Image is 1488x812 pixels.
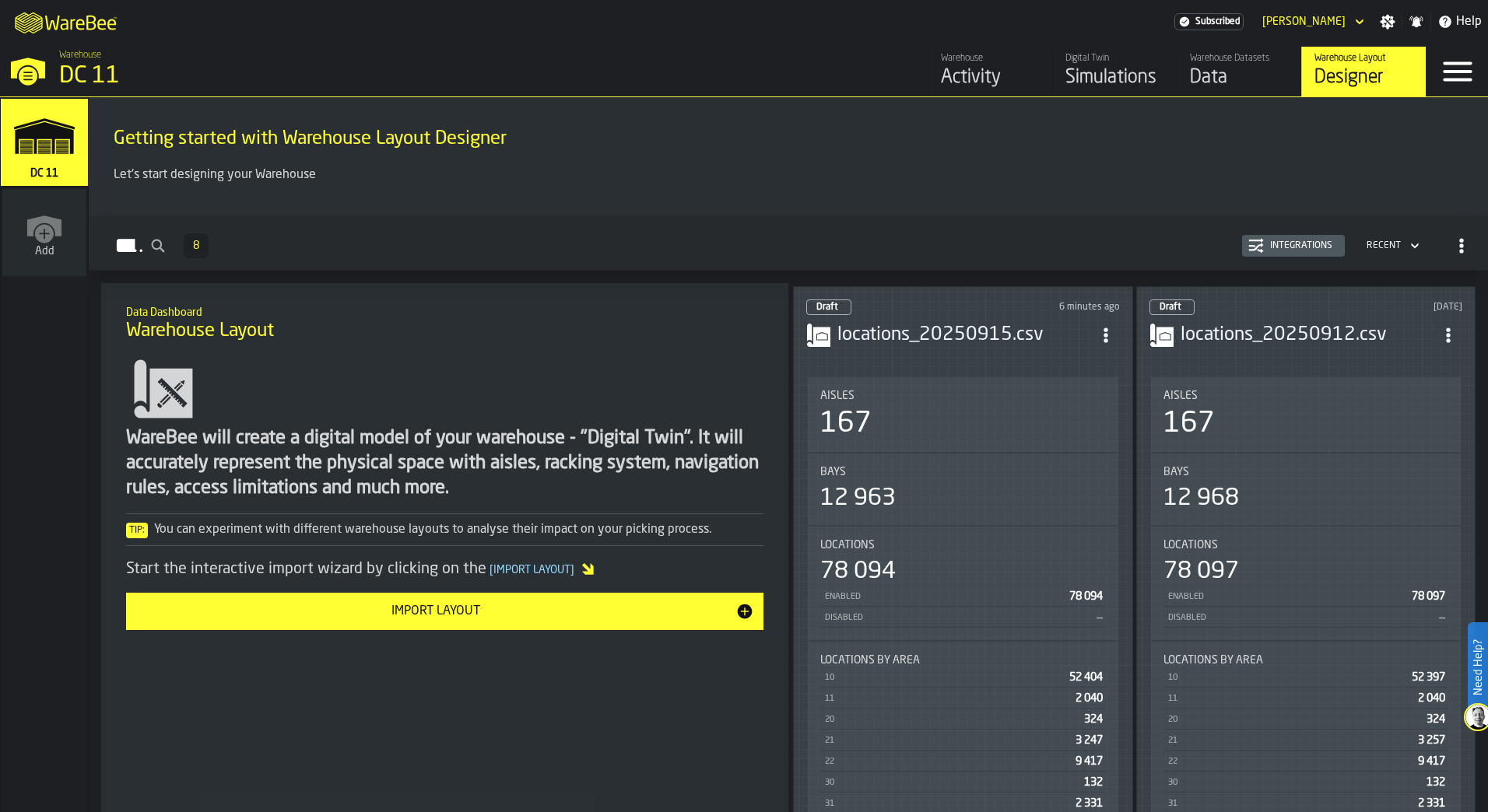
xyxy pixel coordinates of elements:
div: 12 963 [820,485,896,513]
span: Warehouse Layout [126,319,274,344]
div: Integrations [1264,240,1339,251]
div: Title [820,654,1106,667]
span: 132 [1427,777,1445,788]
span: Locations [820,539,875,551]
div: Import Layout [135,602,735,621]
div: StatList-item-21 [1163,730,1449,751]
span: Tip: [126,523,148,538]
div: Disabled [823,613,1090,623]
div: 78 094 [820,558,896,586]
div: stat-Bays [1151,453,1462,525]
span: DC 11 [27,167,61,180]
p: Let's start designing your Warehouse [114,166,1463,184]
div: 30 [1167,778,1421,788]
div: title-Warehouse Layout [114,296,776,352]
span: [ [490,565,493,576]
div: DropdownMenuValue-Ahmo Smajlovic [1262,16,1346,28]
div: Title [820,539,1106,551]
span: ] [570,565,574,576]
div: Menu Subscription [1174,13,1244,30]
div: stat-Locations [808,527,1118,640]
div: StatList-item-Enabled [820,586,1106,607]
div: stat-Locations [1151,527,1462,640]
span: Draft [816,303,838,312]
div: Updated: 2025-09-12, 16:21:28 Created: 2025-09-12, 14:06:43 [1330,302,1462,313]
div: DC 11 [59,62,479,90]
span: Help [1456,12,1482,31]
div: DropdownMenuValue-4 [1360,236,1423,255]
div: StatList-item-21 [820,730,1106,751]
label: button-toggle-Menu [1427,47,1488,96]
div: Start the interactive import wizard by clicking on the [126,558,763,580]
div: Title [820,390,1106,402]
div: Activity [941,65,1040,90]
h3: locations_20250915.csv [837,323,1092,348]
div: Title [820,466,1106,478]
div: status-0 2 [806,299,851,315]
span: 2 040 [1418,693,1445,704]
div: You can experiment with different warehouse layouts to analyse their impact on your picking process. [126,520,763,539]
div: Title [1163,654,1449,667]
span: Draft [1160,303,1181,312]
div: stat-Aisles [808,377,1118,452]
div: Warehouse [941,53,1040,64]
span: Aisles [1163,390,1198,402]
div: Warehouse Layout [1314,53,1413,64]
div: StatList-item-22 [1163,751,1449,772]
div: 31 [823,799,1069,809]
div: StatList-item-11 [820,688,1106,709]
span: 78 094 [1069,591,1103,602]
div: 11 [823,694,1069,704]
div: stat-Aisles [1151,377,1462,452]
span: 52 404 [1069,672,1103,683]
span: — [1097,612,1103,623]
div: 11 [1167,694,1413,704]
div: StatList-item-Enabled [1163,586,1449,607]
a: link-to-/wh/new [2,189,86,279]
span: Getting started with Warehouse Layout Designer [114,127,507,152]
div: Data [1190,65,1289,90]
div: ItemListCard- [89,97,1488,215]
span: 2 331 [1418,798,1445,809]
div: Disabled [1167,613,1434,623]
div: StatList-item-Disabled [820,607,1106,628]
div: Title [1163,390,1449,402]
span: Import Layout [486,565,577,576]
span: Add [35,245,54,257]
div: 22 [823,757,1069,767]
span: Aisles [820,390,855,402]
label: Need Help? [1469,624,1486,711]
div: 30 [823,778,1078,788]
div: StatList-item-11 [1163,688,1449,709]
span: — [1439,612,1445,623]
span: 2 331 [1076,798,1103,809]
span: 324 [1084,714,1103,725]
span: 52 397 [1412,672,1445,683]
div: StatList-item-22 [820,751,1106,772]
div: Title [1163,466,1449,478]
div: Digital Twin [1065,53,1164,64]
span: 3 257 [1418,735,1445,746]
div: 12 968 [1163,485,1239,513]
a: link-to-/wh/i/2e91095d-d0fa-471d-87cf-b9f7f81665fc/simulations [1,99,88,189]
div: Updated: 2025-09-15, 12:50:14 Created: 2025-09-15, 08:54:51 [987,302,1119,313]
span: Locations by Area [820,654,920,667]
span: Warehouse [59,50,101,61]
div: 22 [1167,757,1413,767]
label: button-toggle-Settings [1374,14,1402,30]
a: link-to-/wh/i/2e91095d-d0fa-471d-87cf-b9f7f81665fc/feed/ [928,47,1052,96]
span: 9 417 [1418,756,1445,767]
div: 31 [1167,799,1413,809]
a: link-to-/wh/i/2e91095d-d0fa-471d-87cf-b9f7f81665fc/designer [1301,47,1426,96]
span: Locations by Area [1163,654,1263,667]
div: 10 [823,673,1063,683]
label: button-toggle-Notifications [1402,14,1430,30]
div: Simulations [1065,65,1164,90]
div: 167 [1163,408,1215,439]
div: 21 [823,736,1069,746]
div: title-Getting started with Warehouse Layout Designer [101,110,1476,166]
div: StatList-item-10 [1163,667,1449,688]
